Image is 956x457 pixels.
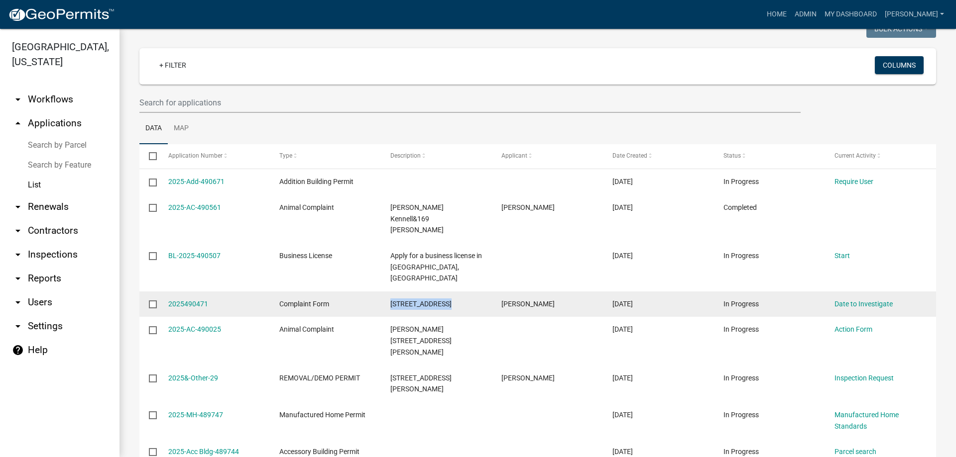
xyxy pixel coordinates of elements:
span: 10/08/2025 [612,411,633,419]
span: In Progress [723,448,759,456]
span: 10/08/2025 [612,374,633,382]
a: Admin [791,5,821,24]
span: In Progress [723,178,759,185]
a: [PERSON_NAME] [881,5,948,24]
span: Sarah Harrelson&1004 LOWER HARTLEY BRIDGE RD [390,325,452,356]
a: 2025-MH-489747 [168,411,223,419]
datatable-header-cell: Applicant [492,144,603,168]
a: My Dashboard [821,5,881,24]
i: arrow_drop_down [12,201,24,213]
a: Date to Investigate [835,300,893,308]
span: 2556 CHARLIE REEVES RD [390,374,452,393]
span: Business License [279,252,332,260]
span: In Progress [723,411,759,419]
span: 10/08/2025 [612,448,633,456]
datatable-header-cell: Status [714,144,825,168]
span: 10/08/2025 [612,325,633,333]
span: Complaint Form [279,300,329,308]
a: Map [168,113,195,145]
span: Current Activity [835,152,876,159]
span: Gary Walker [501,374,555,382]
datatable-header-cell: Date Created [603,144,714,168]
span: Applicant [501,152,527,159]
i: arrow_drop_down [12,273,24,284]
span: Status [723,152,741,159]
span: Completed [723,203,757,211]
datatable-header-cell: Description [381,144,492,168]
datatable-header-cell: Application Number [158,144,269,168]
i: arrow_drop_up [12,117,24,129]
span: In Progress [723,300,759,308]
span: 10/09/2025 [612,203,633,211]
datatable-header-cell: Current Activity [825,144,936,168]
a: Manufactured Home Standards [835,411,899,430]
span: Manufactured Home Permit [279,411,365,419]
span: Apply for a business license in Crawford County, GA [390,252,482,282]
span: Description [390,152,421,159]
i: arrow_drop_down [12,320,24,332]
a: 2025&-Other-29 [168,374,218,382]
a: Inspection Request [835,374,894,382]
span: Accessory Building Permit [279,448,359,456]
a: Action Form [835,325,872,333]
a: 2025-AC-490561 [168,203,221,211]
span: 264 QUAIL RUN RD [390,300,452,308]
a: + Filter [151,56,194,74]
a: Parcel search [835,448,876,456]
span: Tammie [501,300,555,308]
span: In Progress [723,252,759,260]
span: Application Number [168,152,223,159]
button: Bulk Actions [866,20,936,38]
span: 10/09/2025 [612,300,633,308]
a: BL-2025-490507 [168,252,221,260]
a: Home [763,5,791,24]
datatable-header-cell: Select [139,144,158,168]
span: Rachel Carroll [501,203,555,211]
a: 2025-Acc Bldg-489744 [168,448,239,456]
a: 2025-Add-490671 [168,178,225,185]
i: help [12,344,24,356]
a: 2025-AC-490025 [168,325,221,333]
span: Addition Building Permit [279,178,354,185]
span: 10/09/2025 [612,252,633,260]
i: arrow_drop_down [12,249,24,261]
a: Data [139,113,168,145]
i: arrow_drop_down [12,225,24,237]
span: Date Created [612,152,647,159]
span: Type [279,152,292,159]
span: Animal Complaint [279,325,334,333]
input: Search for applications [139,92,801,113]
span: 10/09/2025 [612,178,633,185]
i: arrow_drop_down [12,93,24,105]
a: Require User [835,178,873,185]
datatable-header-cell: Type [269,144,380,168]
span: Animal Complaint [279,203,334,211]
span: In Progress [723,374,759,382]
a: 2025490471 [168,300,208,308]
span: REMOVAL/DEMO PERMIT [279,374,360,382]
button: Columns [875,56,924,74]
a: Start [835,252,850,260]
span: In Progress [723,325,759,333]
span: Kassie Kennell&169 WALTON RD [390,203,444,234]
i: arrow_drop_down [12,296,24,308]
